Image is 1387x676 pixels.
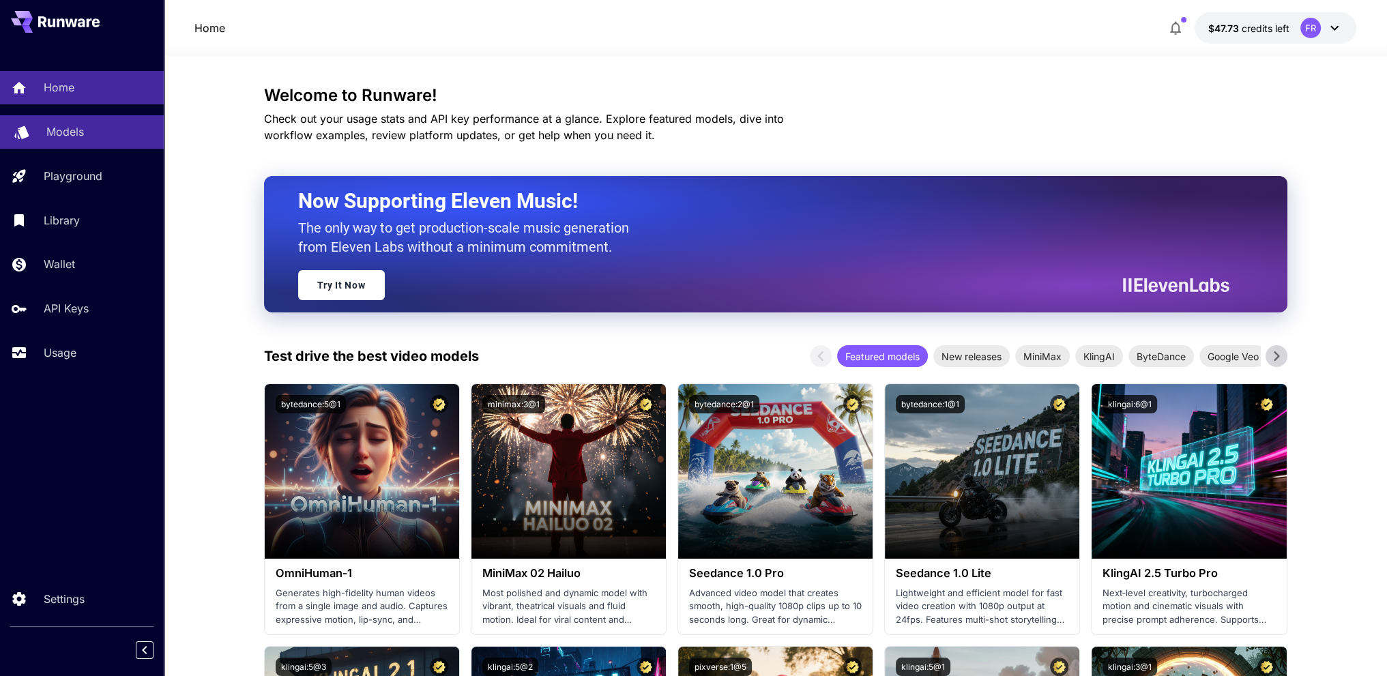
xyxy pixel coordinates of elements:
button: $47.7324FR [1195,12,1356,44]
button: Collapse sidebar [136,641,154,659]
button: bytedance:5@1 [276,395,346,413]
h3: MiniMax 02 Hailuo [482,567,655,580]
button: Certified Model – Vetted for best performance and includes a commercial license. [1257,395,1276,413]
button: Certified Model – Vetted for best performance and includes a commercial license. [1050,658,1068,676]
div: ByteDance [1128,345,1194,367]
img: alt [471,384,666,559]
p: Models [46,123,84,140]
p: Wallet [44,256,75,272]
p: API Keys [44,300,89,317]
p: Lightweight and efficient model for fast video creation with 1080p output at 24fps. Features mult... [896,587,1068,627]
p: Most polished and dynamic model with vibrant, theatrical visuals and fluid motion. Ideal for vira... [482,587,655,627]
p: Settings [44,591,85,607]
img: alt [265,384,459,559]
span: Check out your usage stats and API key performance at a glance. Explore featured models, dive int... [264,112,784,142]
button: Certified Model – Vetted for best performance and includes a commercial license. [843,658,862,676]
img: alt [1092,384,1286,559]
p: The only way to get production-scale music generation from Eleven Labs without a minimum commitment. [298,218,639,256]
button: bytedance:2@1 [689,395,759,413]
button: Certified Model – Vetted for best performance and includes a commercial license. [1257,658,1276,676]
span: credits left [1242,23,1289,34]
div: MiniMax [1015,345,1070,367]
h3: KlingAI 2.5 Turbo Pro [1103,567,1275,580]
button: bytedance:1@1 [896,395,965,413]
h3: Welcome to Runware! [264,86,1287,105]
span: $47.73 [1208,23,1242,34]
button: Certified Model – Vetted for best performance and includes a commercial license. [1050,395,1068,413]
div: New releases [933,345,1010,367]
div: $47.7324 [1208,21,1289,35]
span: KlingAI [1075,349,1123,364]
p: Playground [44,168,102,184]
div: Google Veo [1199,345,1267,367]
div: Featured models [837,345,928,367]
div: Collapse sidebar [146,638,164,662]
span: ByteDance [1128,349,1194,364]
h2: Now Supporting Eleven Music! [298,188,1219,214]
p: Test drive the best video models [264,346,479,366]
button: klingai:6@1 [1103,395,1157,413]
img: alt [678,384,873,559]
span: New releases [933,349,1010,364]
span: Featured models [837,349,928,364]
button: klingai:3@1 [1103,658,1157,676]
p: Advanced video model that creates smooth, high-quality 1080p clips up to 10 seconds long. Great f... [689,587,862,627]
img: alt [885,384,1079,559]
p: Generates high-fidelity human videos from a single image and audio. Captures expressive motion, l... [276,587,448,627]
div: FR [1300,18,1321,38]
div: KlingAI [1075,345,1123,367]
h3: Seedance 1.0 Lite [896,567,1068,580]
button: Certified Model – Vetted for best performance and includes a commercial license. [843,395,862,413]
button: Certified Model – Vetted for best performance and includes a commercial license. [430,395,448,413]
span: Google Veo [1199,349,1267,364]
a: Home [194,20,225,36]
p: Next‑level creativity, turbocharged motion and cinematic visuals with precise prompt adherence. S... [1103,587,1275,627]
button: Certified Model – Vetted for best performance and includes a commercial license. [430,658,448,676]
p: Usage [44,344,76,361]
nav: breadcrumb [194,20,225,36]
button: minimax:3@1 [482,395,545,413]
p: Home [44,79,74,95]
p: Library [44,212,80,229]
button: klingai:5@3 [276,658,332,676]
button: Certified Model – Vetted for best performance and includes a commercial license. [637,658,655,676]
h3: OmniHuman‑1 [276,567,448,580]
button: pixverse:1@5 [689,658,752,676]
span: MiniMax [1015,349,1070,364]
a: Try It Now [298,270,385,300]
h3: Seedance 1.0 Pro [689,567,862,580]
button: klingai:5@2 [482,658,538,676]
button: Certified Model – Vetted for best performance and includes a commercial license. [637,395,655,413]
button: klingai:5@1 [896,658,950,676]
